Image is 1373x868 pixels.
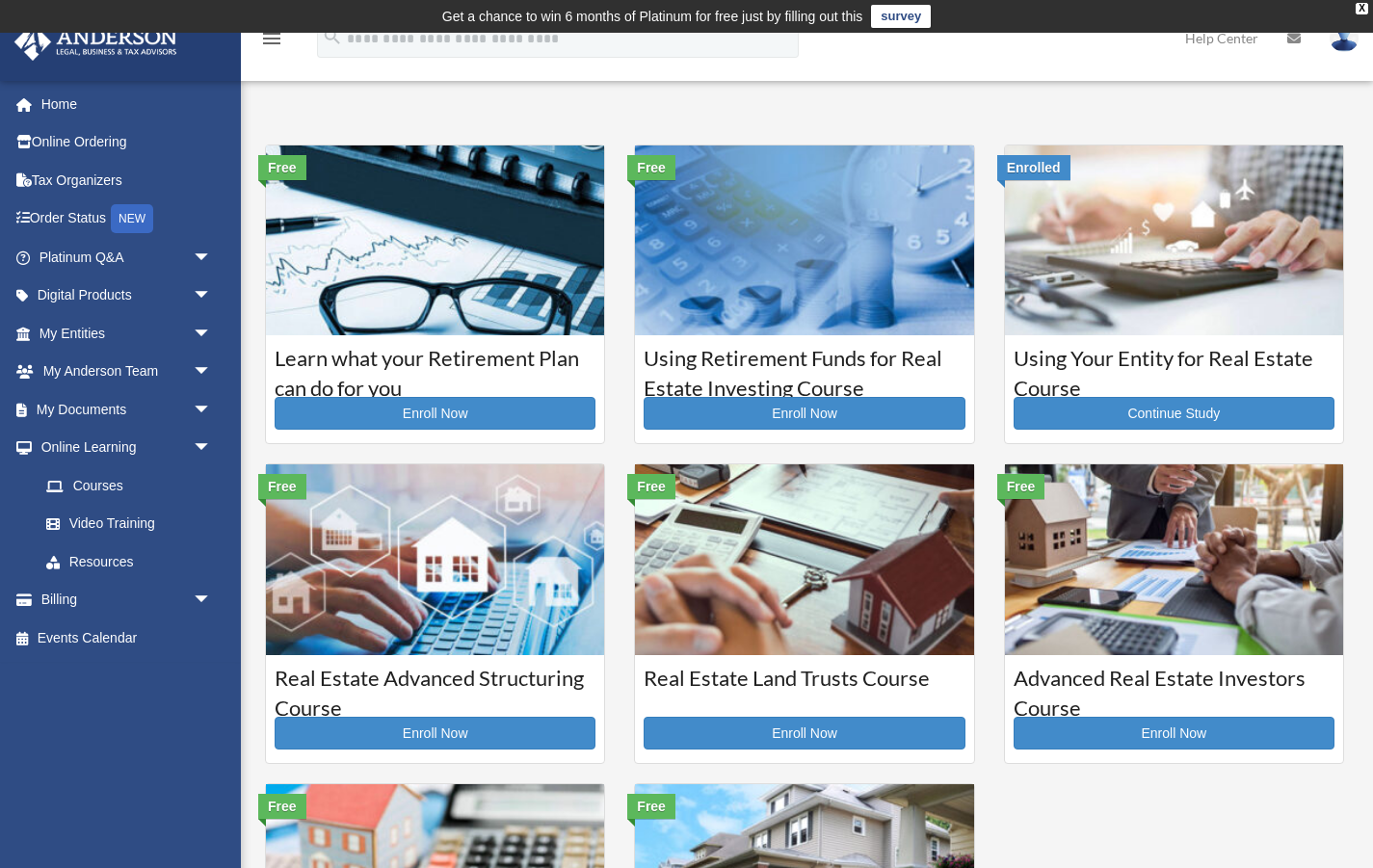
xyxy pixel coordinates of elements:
[258,155,306,180] div: Free
[193,353,231,392] span: arrow_drop_down
[627,474,675,499] div: Free
[193,276,231,316] span: arrow_drop_down
[13,161,241,199] a: Tax Organizers
[1330,24,1359,52] img: User Pic
[322,26,343,47] i: search
[644,717,964,750] a: Enroll Now
[13,390,241,429] a: My Documentsarrow_drop_down
[644,344,964,392] h3: Using Retirement Funds for Real Estate Investing Course
[111,204,153,233] div: NEW
[260,34,283,50] a: menu
[13,199,241,239] a: Order StatusNEW
[193,238,231,277] span: arrow_drop_down
[258,794,306,819] div: Free
[27,466,231,505] a: Courses
[627,794,675,819] div: Free
[13,353,241,391] a: My Anderson Teamarrow_drop_down
[13,85,241,123] a: Home
[442,5,863,28] div: Get a chance to win 6 months of Platinum for free just by filling out this
[13,276,241,315] a: Digital Productsarrow_drop_down
[275,664,595,712] h3: Real Estate Advanced Structuring Course
[997,474,1045,499] div: Free
[193,314,231,354] span: arrow_drop_down
[275,344,595,392] h3: Learn what your Retirement Plan can do for you
[193,390,231,430] span: arrow_drop_down
[9,23,183,61] img: Anderson Advisors Platinum Portal
[27,542,241,581] a: Resources
[275,717,595,750] a: Enroll Now
[13,618,241,657] a: Events Calendar
[627,155,675,180] div: Free
[997,155,1070,180] div: Enrolled
[13,581,241,619] a: Billingarrow_drop_down
[258,474,306,499] div: Free
[13,314,241,353] a: My Entitiesarrow_drop_down
[275,397,595,430] a: Enroll Now
[27,505,241,543] a: Video Training
[644,397,964,430] a: Enroll Now
[13,429,241,467] a: Online Learningarrow_drop_down
[13,123,241,162] a: Online Ordering
[260,27,283,50] i: menu
[1014,344,1334,392] h3: Using Your Entity for Real Estate Course
[13,238,241,276] a: Platinum Q&Aarrow_drop_down
[1356,3,1368,14] div: close
[193,429,231,468] span: arrow_drop_down
[871,5,931,28] a: survey
[1014,664,1334,712] h3: Advanced Real Estate Investors Course
[193,581,231,620] span: arrow_drop_down
[1014,397,1334,430] a: Continue Study
[644,664,964,712] h3: Real Estate Land Trusts Course
[1014,717,1334,750] a: Enroll Now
